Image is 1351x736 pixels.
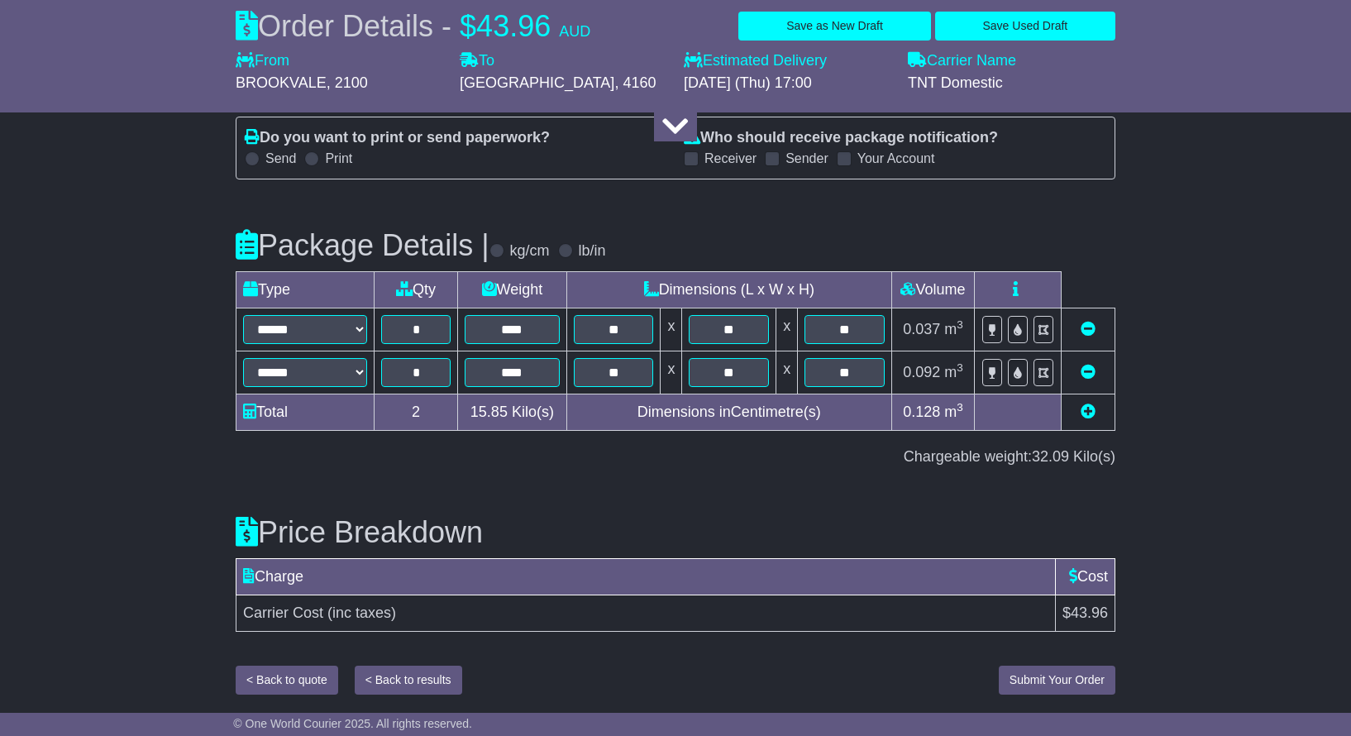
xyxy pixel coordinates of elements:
span: 32.09 [1032,448,1069,465]
button: Save Used Draft [935,12,1115,41]
td: Total [236,394,375,431]
button: < Back to results [355,666,462,695]
span: m [944,321,963,337]
span: $ [460,9,476,43]
span: $43.96 [1062,605,1108,621]
td: Dimensions (L x W x H) [566,272,891,308]
span: BROOKVALE [236,74,327,91]
label: Carrier Name [908,52,1016,70]
td: Kilo(s) [458,394,567,431]
a: Add new item [1081,404,1096,420]
span: , 2100 [327,74,368,91]
td: x [776,308,798,351]
label: Estimated Delivery [684,52,891,70]
label: Do you want to print or send paperwork? [245,129,550,147]
button: Save as New Draft [738,12,930,41]
label: To [460,52,494,70]
td: Dimensions in Centimetre(s) [566,394,891,431]
td: x [661,351,682,394]
div: [DATE] (Thu) 17:00 [684,74,891,93]
h3: Package Details | [236,229,489,262]
span: 0.128 [903,404,940,420]
td: Weight [458,272,567,308]
button: < Back to quote [236,666,338,695]
span: 15.85 [470,404,508,420]
sup: 3 [957,318,963,331]
label: lb/in [579,242,606,260]
div: Order Details - [236,8,590,44]
span: © One World Courier 2025. All rights reserved. [233,717,472,730]
td: x [776,351,798,394]
span: Carrier Cost [243,605,323,621]
span: m [944,364,963,380]
span: m [944,404,963,420]
label: Sender [785,151,828,166]
span: 0.092 [903,364,940,380]
span: Submit Your Order [1010,673,1105,686]
span: [GEOGRAPHIC_DATA] [460,74,614,91]
span: AUD [559,23,590,40]
td: Volume [891,272,974,308]
td: x [661,308,682,351]
td: Type [236,272,375,308]
td: Qty [375,272,458,308]
label: Send [265,151,296,166]
sup: 3 [957,361,963,374]
td: Charge [236,559,1056,595]
label: kg/cm [510,242,550,260]
div: TNT Domestic [908,74,1115,93]
span: 43.96 [476,9,551,43]
label: Receiver [704,151,757,166]
div: Chargeable weight: Kilo(s) [236,448,1115,466]
sup: 3 [957,401,963,413]
span: , 4160 [614,74,656,91]
button: Submit Your Order [999,666,1115,695]
td: Cost [1055,559,1115,595]
label: From [236,52,289,70]
span: 0.037 [903,321,940,337]
td: 2 [375,394,458,431]
a: Remove this item [1081,321,1096,337]
h3: Price Breakdown [236,516,1115,549]
label: Your Account [857,151,935,166]
span: (inc taxes) [327,605,396,621]
label: Print [325,151,352,166]
a: Remove this item [1081,364,1096,380]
